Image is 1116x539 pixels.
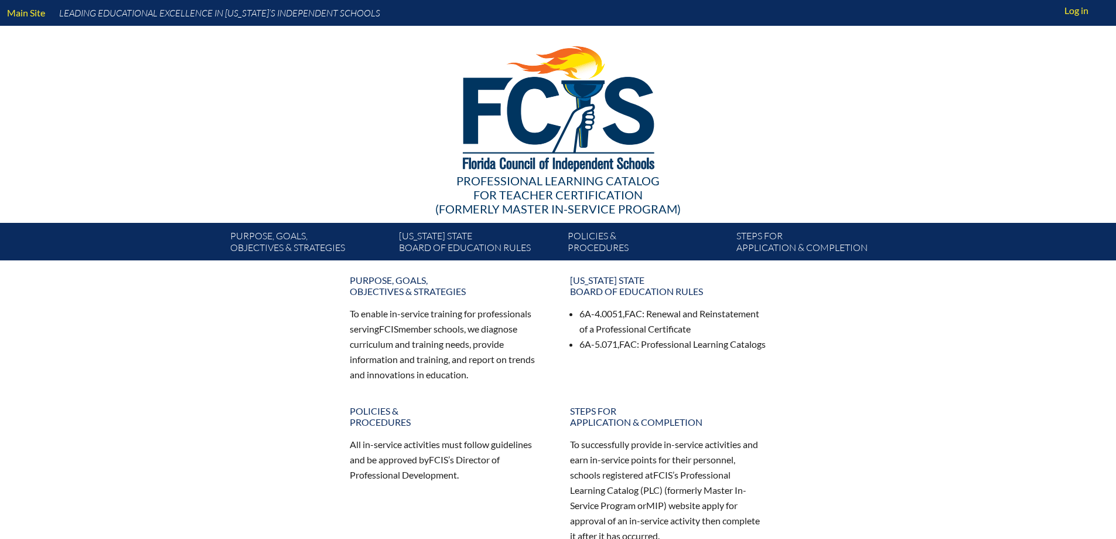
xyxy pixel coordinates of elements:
[579,337,767,352] li: 6A-5.071, : Professional Learning Catalogs
[1064,4,1088,18] span: Log in
[563,228,732,260] a: Policies &Procedures
[646,500,664,511] span: MIP
[473,188,643,202] span: for Teacher Certification
[226,228,394,260] a: Purpose, goals,objectives & strategies
[563,401,774,432] a: Steps forapplication & completion
[343,401,554,432] a: Policies &Procedures
[579,306,767,337] li: 6A-4.0051, : Renewal and Reinstatement of a Professional Certificate
[221,174,896,216] div: Professional Learning Catalog (formerly Master In-service Program)
[643,484,660,496] span: PLC
[350,306,547,382] p: To enable in-service training for professionals serving member schools, we diagnose curriculum an...
[437,26,679,186] img: FCISlogo221.eps
[2,5,50,21] a: Main Site
[343,270,554,301] a: Purpose, goals,objectives & strategies
[429,454,448,465] span: FCIS
[379,323,398,334] span: FCIS
[653,469,673,480] span: FCIS
[624,308,642,319] span: FAC
[350,437,547,483] p: All in-service activities must follow guidelines and be approved by ’s Director of Professional D...
[619,338,637,350] span: FAC
[732,228,900,260] a: Steps forapplication & completion
[394,228,563,260] a: [US_STATE] StateBoard of Education rules
[563,270,774,301] a: [US_STATE] StateBoard of Education rules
